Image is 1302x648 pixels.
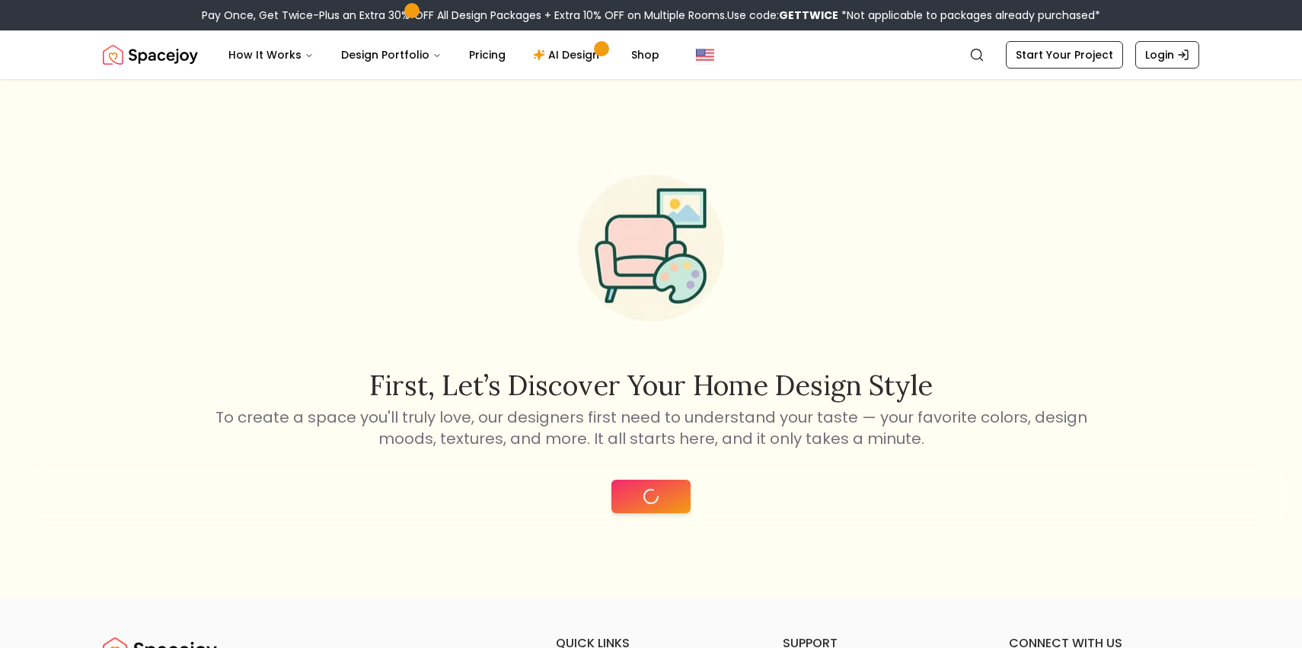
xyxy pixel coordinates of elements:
[212,370,1090,401] h2: First, let’s discover your home design style
[202,8,1100,23] div: Pay Once, Get Twice-Plus an Extra 30% OFF All Design Packages + Extra 10% OFF on Multiple Rooms.
[103,30,1199,79] nav: Global
[521,40,616,70] a: AI Design
[554,151,748,346] img: Start Style Quiz Illustration
[457,40,518,70] a: Pricing
[727,8,838,23] span: Use code:
[619,40,672,70] a: Shop
[1135,41,1199,69] a: Login
[103,40,198,70] img: Spacejoy Logo
[212,407,1090,449] p: To create a space you'll truly love, our designers first need to understand your taste — your fav...
[216,40,326,70] button: How It Works
[696,46,714,64] img: United States
[216,40,672,70] nav: Main
[329,40,454,70] button: Design Portfolio
[838,8,1100,23] span: *Not applicable to packages already purchased*
[1006,41,1123,69] a: Start Your Project
[103,40,198,70] a: Spacejoy
[779,8,838,23] b: GETTWICE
